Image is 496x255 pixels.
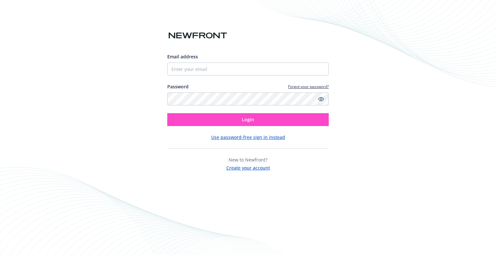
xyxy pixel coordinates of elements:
[167,83,189,90] label: Password
[317,95,325,103] a: Show password
[167,54,198,60] span: Email address
[167,113,329,126] button: Login
[167,30,228,41] img: Newfront logo
[242,116,254,123] span: Login
[167,93,329,105] input: Enter your password
[288,84,329,89] a: Forgot your password?
[167,63,329,75] input: Enter your email
[226,163,270,171] button: Create your account
[211,134,285,141] button: Use password-free sign in instead
[229,157,267,163] span: New to Newfront?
